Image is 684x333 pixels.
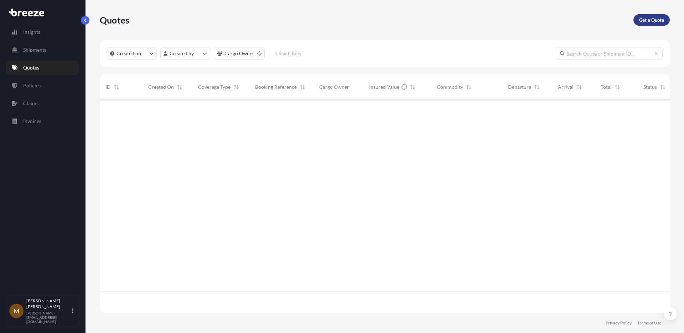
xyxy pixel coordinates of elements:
[116,50,141,57] p: Created on
[6,43,79,57] a: Shipments
[198,83,230,91] span: Coverage Type
[105,83,111,91] span: ID
[558,83,574,91] span: Arrival
[639,16,664,24] p: Get a Quote
[275,50,301,57] p: Clear Filters
[224,50,254,57] p: Cargo Owner
[23,118,41,125] p: Invoices
[658,83,667,91] button: Sort
[437,83,463,91] span: Commodity
[6,78,79,93] a: Policies
[268,48,308,59] button: Clear Filters
[533,83,541,91] button: Sort
[613,83,622,91] button: Sort
[112,83,121,91] button: Sort
[637,320,661,326] a: Terms of Use
[319,83,349,91] span: Cargo Owner
[6,61,79,75] a: Quotes
[556,47,663,60] input: Search Quote or Shipment ID...
[232,83,240,91] button: Sort
[23,29,40,36] p: Insights
[508,83,531,91] span: Departure
[369,83,399,91] span: Insured Value
[175,83,184,91] button: Sort
[100,14,129,26] p: Quotes
[601,83,612,91] span: Total
[23,46,46,53] p: Shipments
[23,82,41,89] p: Policies
[298,83,307,91] button: Sort
[255,83,297,91] span: Booking Reference
[170,50,194,57] p: Created by
[23,64,39,71] p: Quotes
[160,47,210,60] button: createdBy Filter options
[606,320,632,326] a: Privacy Policy
[575,83,584,91] button: Sort
[643,83,657,91] span: Status
[107,47,157,60] button: createdOn Filter options
[26,298,71,309] p: [PERSON_NAME] [PERSON_NAME]
[6,114,79,128] a: Invoices
[214,47,265,60] button: cargoOwner Filter options
[148,83,174,91] span: Created On
[633,14,670,26] a: Get a Quote
[465,83,473,91] button: Sort
[6,96,79,111] a: Claims
[14,307,20,314] span: M
[26,311,71,324] p: [PERSON_NAME][EMAIL_ADDRESS][DOMAIN_NAME]
[6,25,79,39] a: Insights
[408,83,417,91] button: Sort
[23,100,38,107] p: Claims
